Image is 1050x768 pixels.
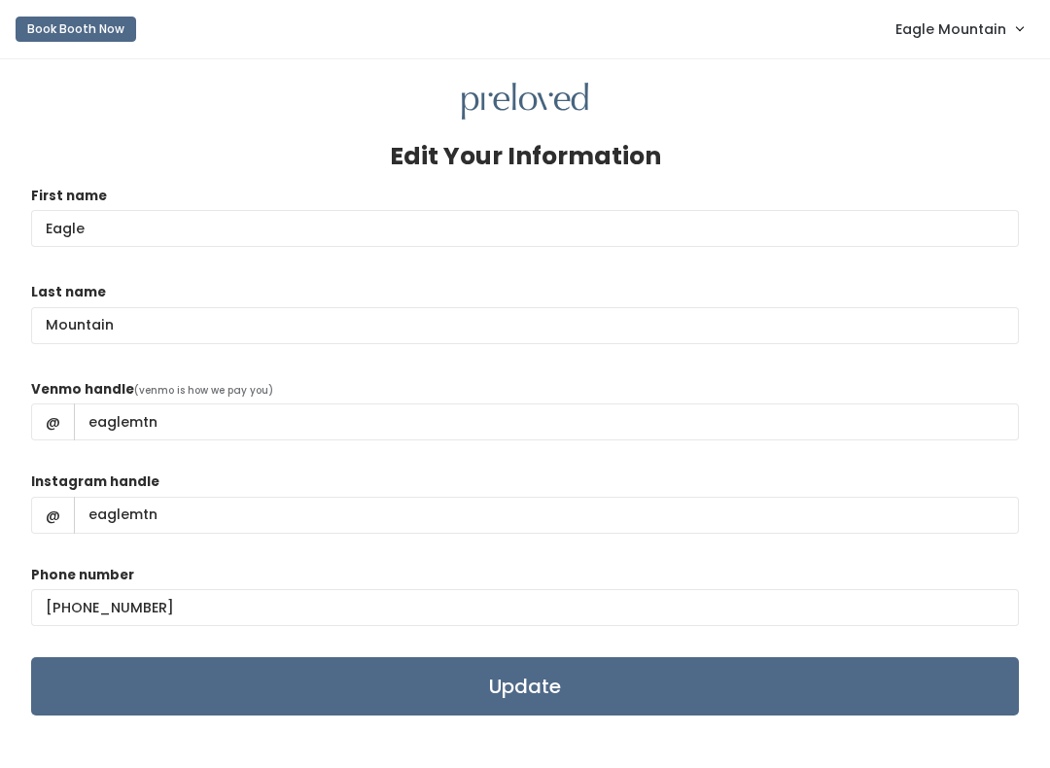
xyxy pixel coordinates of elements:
[876,8,1042,50] a: Eagle Mountain
[31,403,75,440] span: @
[31,187,107,206] label: First name
[16,8,136,51] a: Book Booth Now
[134,383,273,398] span: (venmo is how we pay you)
[390,143,661,170] h3: Edit Your Information
[31,657,1019,716] input: Update
[31,283,106,302] label: Last name
[31,472,159,492] label: Instagram handle
[31,566,134,585] label: Phone number
[31,589,1019,626] input: (___) ___-____
[462,83,588,121] img: preloved logo
[74,403,1019,440] input: handle
[31,380,134,400] label: Venmo handle
[895,18,1006,40] span: Eagle Mountain
[16,17,136,42] button: Book Booth Now
[74,497,1019,534] input: handle
[31,497,75,534] span: @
